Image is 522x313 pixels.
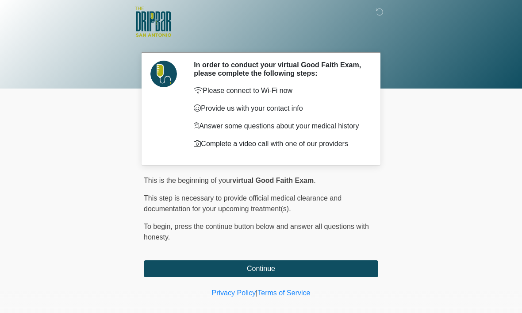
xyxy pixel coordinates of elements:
[144,260,378,277] button: Continue
[194,61,365,77] h2: In order to conduct your virtual Good Faith Exam, please complete the following steps:
[212,289,256,297] a: Privacy Policy
[144,223,174,230] span: To begin,
[150,61,177,87] img: Agent Avatar
[144,194,342,213] span: This step is necessary to provide official medical clearance and documentation for your upcoming ...
[194,103,365,114] p: Provide us with your contact info
[232,177,314,184] strong: virtual Good Faith Exam
[194,139,365,149] p: Complete a video call with one of our providers
[256,289,257,297] a: |
[194,121,365,131] p: Answer some questions about your medical history
[144,177,232,184] span: This is the beginning of your
[144,223,369,241] span: press the continue button below and answer all questions with honesty.
[314,177,315,184] span: .
[135,7,171,38] img: The DRIPBaR - San Antonio Fossil Creek Logo
[257,289,310,297] a: Terms of Service
[194,85,365,96] p: Please connect to Wi-Fi now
